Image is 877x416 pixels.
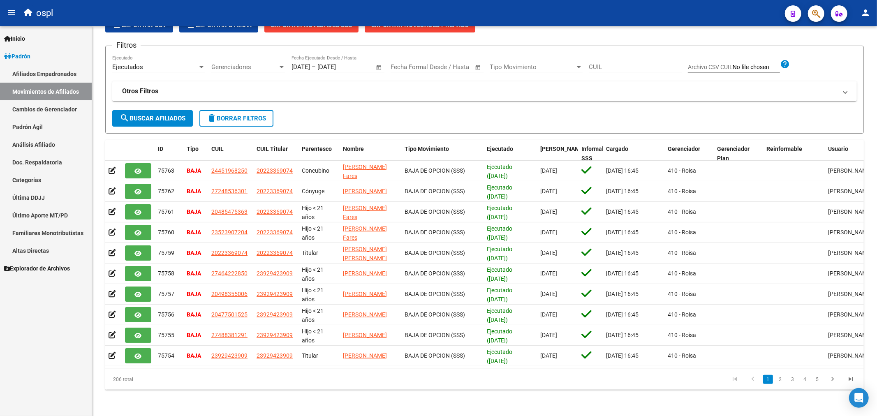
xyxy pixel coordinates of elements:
span: 23523907204 [211,229,248,236]
span: 20223369074 [257,229,293,236]
span: Usuario [828,146,848,152]
span: [PERSON_NAME] [540,146,585,152]
span: 20223369074 [211,250,248,256]
span: [DATE] [540,291,557,297]
strong: BAJA [187,229,201,236]
span: 75761 [158,208,174,215]
span: 24451968250 [211,167,248,174]
span: Gerenciador [668,146,700,152]
span: BAJA DE OPCION (SSS) [405,188,465,194]
button: Borrar Filtros [199,110,273,127]
mat-icon: help [780,59,790,69]
span: 75759 [158,250,174,256]
a: go to first page [727,375,743,384]
span: 23929423909 [257,332,293,338]
datatable-header-cell: CUIL Titular [253,140,299,167]
datatable-header-cell: Cargado [603,140,664,167]
span: Hijo < 21 años [302,225,324,241]
span: 20498355006 [211,291,248,297]
span: [PERSON_NAME] [828,352,872,359]
datatable-header-cell: Ejecutado [484,140,537,167]
span: Reinformable [766,146,802,152]
span: [PERSON_NAME] [828,167,872,174]
span: 27488381291 [211,332,248,338]
span: CUIL [211,146,224,152]
li: page 2 [774,372,787,386]
span: Tipo [187,146,199,152]
span: Ejecutado ([DATE]) [487,225,512,241]
span: Gerenciador Plan [717,146,750,162]
span: 20477501525 [211,311,248,318]
span: 75763 [158,167,174,174]
span: 410 - Roisa [668,229,696,236]
span: 20223369074 [257,208,293,215]
h3: Filtros [112,39,141,51]
span: BAJA DE OPCION (SSS) [405,208,465,215]
span: BAJA DE OPCION (SSS) [405,311,465,318]
span: [DATE] 16:45 [606,270,639,277]
span: [PERSON_NAME] [343,270,387,277]
span: [DATE] 16:45 [606,332,639,338]
span: CUIL Titular [257,146,288,152]
span: [DATE] [540,250,557,256]
span: 75757 [158,291,174,297]
span: Gerenciadores [211,63,278,71]
span: Ejecutados [112,63,143,71]
a: 2 [775,375,785,384]
span: [PERSON_NAME] [828,270,872,277]
span: [PERSON_NAME] [343,291,387,297]
mat-expansion-panel-header: Otros Filtros [112,81,857,101]
span: 75760 [158,229,174,236]
span: Ejecutado ([DATE]) [487,164,512,180]
strong: BAJA [187,270,201,277]
datatable-header-cell: Parentesco [299,140,340,167]
span: [PERSON_NAME] [828,208,872,215]
span: [DATE] 16:45 [606,291,639,297]
span: BAJA DE OPCION (SSS) [405,250,465,256]
button: Buscar Afiliados [112,110,193,127]
span: BAJA DE OPCION (SSS) [405,229,465,236]
span: Tipo Movimiento [490,63,575,71]
span: Ejecutado [487,146,513,152]
span: ID [158,146,163,152]
span: Ejecutado ([DATE]) [487,349,512,365]
span: 410 - Roisa [668,352,696,359]
span: ospl [36,4,53,22]
span: [PERSON_NAME] [343,311,387,318]
span: Tipo Movimiento [405,146,449,152]
span: – [312,63,316,71]
span: Informable SSS [581,146,610,162]
datatable-header-cell: Informable SSS [578,140,603,167]
span: 410 - Roisa [668,250,696,256]
button: Open calendar [375,63,384,72]
span: 410 - Roisa [668,167,696,174]
span: BAJA DE OPCION (SSS) [405,167,465,174]
span: [PERSON_NAME] [343,332,387,338]
span: Titular [302,250,318,256]
span: BAJA DE OPCION (SSS) [405,291,465,297]
span: [PERSON_NAME] [PERSON_NAME] [343,246,387,262]
strong: BAJA [187,250,201,256]
datatable-header-cell: Fecha Formal [537,140,578,167]
strong: Otros Filtros [122,87,158,96]
span: Padrón [4,52,30,61]
a: 1 [763,375,773,384]
span: 23929423909 [257,270,293,277]
span: 20223369074 [257,250,293,256]
span: Cónyuge [302,188,324,194]
span: [DATE] [540,270,557,277]
span: [PERSON_NAME] [828,291,872,297]
span: BAJA DE OPCION (SSS) [405,270,465,277]
span: 410 - Roisa [668,311,696,318]
span: [PERSON_NAME] Fares [PERSON_NAME] [343,164,387,189]
span: Parentesco [302,146,332,152]
datatable-header-cell: ID [155,140,183,167]
span: 23929423909 [257,291,293,297]
li: page 4 [799,372,811,386]
span: Ejecutado ([DATE]) [487,246,512,262]
mat-icon: delete [207,113,217,123]
span: [PERSON_NAME] Fares [PERSON_NAME] [343,225,387,251]
span: Hijo < 21 años [302,328,324,344]
span: 23929423909 [257,352,293,359]
span: 23929423909 [211,352,248,359]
